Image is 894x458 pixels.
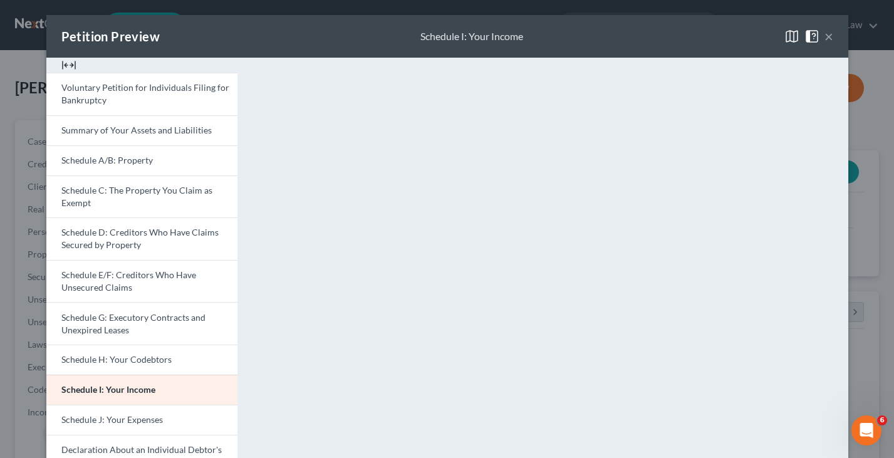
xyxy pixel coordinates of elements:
[46,145,237,175] a: Schedule A/B: Property
[420,29,523,44] div: Schedule I: Your Income
[46,345,237,375] a: Schedule H: Your Codebtors
[61,312,205,335] span: Schedule G: Executory Contracts and Unexpired Leases
[46,217,237,260] a: Schedule D: Creditors Who Have Claims Secured by Property
[46,115,237,145] a: Summary of Your Assets and Liabilities
[784,29,799,44] img: map-close-ec6dd18eec5d97a3e4237cf27bb9247ecfb19e6a7ca4853eab1adfd70aa1fa45.svg
[61,354,172,365] span: Schedule H: Your Codebtors
[851,415,881,445] iframe: Intercom live chat
[46,405,237,435] a: Schedule J: Your Expenses
[61,185,212,208] span: Schedule C: The Property You Claim as Exempt
[61,414,163,425] span: Schedule J: Your Expenses
[804,29,819,44] img: help-close-5ba153eb36485ed6c1ea00a893f15db1cb9b99d6cae46e1a8edb6c62d00a1a76.svg
[46,302,237,345] a: Schedule G: Executory Contracts and Unexpired Leases
[61,28,160,45] div: Petition Preview
[61,155,153,165] span: Schedule A/B: Property
[61,125,212,135] span: Summary of Your Assets and Liabilities
[877,415,887,425] span: 6
[46,260,237,303] a: Schedule E/F: Creditors Who Have Unsecured Claims
[824,29,833,44] button: ×
[61,227,219,250] span: Schedule D: Creditors Who Have Claims Secured by Property
[46,375,237,405] a: Schedule I: Your Income
[61,82,229,105] span: Voluntary Petition for Individuals Filing for Bankruptcy
[61,384,155,395] span: Schedule I: Your Income
[61,269,196,293] span: Schedule E/F: Creditors Who Have Unsecured Claims
[46,175,237,218] a: Schedule C: The Property You Claim as Exempt
[61,58,76,73] img: expand-e0f6d898513216a626fdd78e52531dac95497ffd26381d4c15ee2fc46db09dca.svg
[46,73,237,115] a: Voluntary Petition for Individuals Filing for Bankruptcy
